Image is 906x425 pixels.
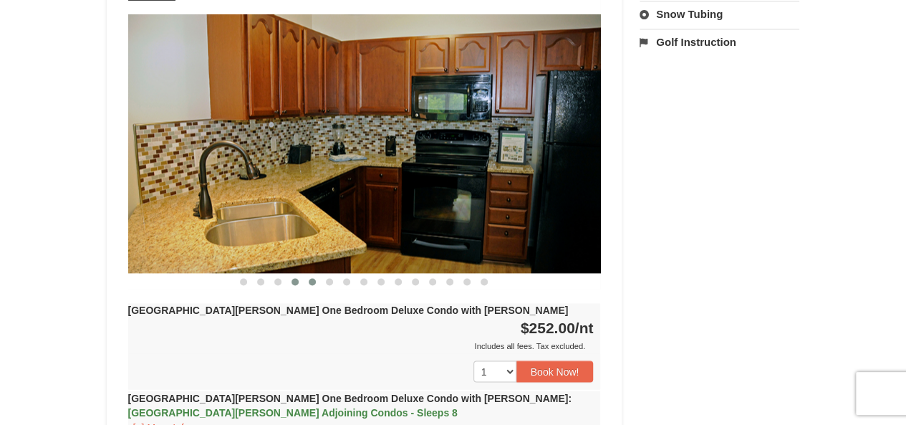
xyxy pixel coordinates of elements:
strong: [GEOGRAPHIC_DATA][PERSON_NAME] One Bedroom Deluxe Condo with [PERSON_NAME] [128,305,569,316]
button: Book Now! [516,360,594,382]
div: Includes all fees. Tax excluded. [128,339,594,353]
span: /nt [575,320,594,336]
a: Snow Tubing [640,1,799,27]
strong: [GEOGRAPHIC_DATA][PERSON_NAME] One Bedroom Deluxe Condo with [PERSON_NAME] [128,392,572,418]
a: Golf Instruction [640,29,799,55]
strong: $252.00 [521,320,594,336]
span: : [568,392,572,403]
span: [GEOGRAPHIC_DATA][PERSON_NAME] Adjoining Condos - Sleeps 8 [128,406,458,418]
img: 18876286-125-36498e4b.jpg [128,14,601,273]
